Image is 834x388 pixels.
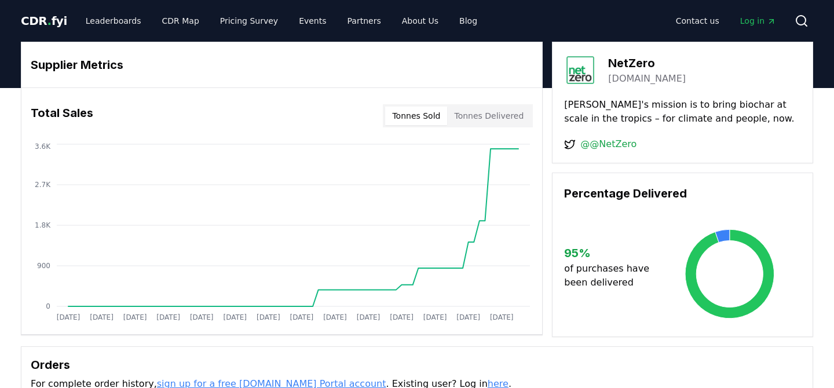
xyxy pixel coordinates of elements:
span: . [47,14,52,28]
h3: Orders [31,356,803,374]
h3: Total Sales [31,104,93,127]
button: Tonnes Sold [385,107,447,125]
tspan: 900 [37,262,50,270]
nav: Main [76,10,487,31]
h3: Supplier Metrics [31,56,533,74]
a: @@NetZero [580,137,637,151]
tspan: [DATE] [57,313,81,321]
tspan: [DATE] [423,313,447,321]
p: [PERSON_NAME]'s mission is to bring biochar at scale in the tropics – for climate and people, now. [564,98,801,126]
tspan: [DATE] [123,313,147,321]
tspan: [DATE] [390,313,414,321]
tspan: [DATE] [456,313,480,321]
tspan: 1.8K [35,221,51,229]
tspan: [DATE] [490,313,514,321]
p: of purchases have been delivered [564,262,659,290]
tspan: [DATE] [223,313,247,321]
tspan: [DATE] [290,313,314,321]
a: CDR.fyi [21,13,67,29]
a: CDR Map [153,10,209,31]
tspan: [DATE] [90,313,114,321]
tspan: 2.7K [35,181,51,189]
tspan: [DATE] [323,313,347,321]
tspan: [DATE] [190,313,214,321]
tspan: [DATE] [357,313,381,321]
tspan: [DATE] [156,313,180,321]
nav: Main [667,10,785,31]
a: [DOMAIN_NAME] [608,72,686,86]
h3: 95 % [564,244,659,262]
h3: NetZero [608,54,686,72]
span: Log in [740,15,776,27]
a: Log in [731,10,785,31]
a: Events [290,10,335,31]
img: NetZero-logo [564,54,597,86]
tspan: 0 [46,302,50,310]
a: Partners [338,10,390,31]
a: About Us [393,10,448,31]
a: Pricing Survey [211,10,287,31]
a: Leaderboards [76,10,151,31]
h3: Percentage Delivered [564,185,801,202]
a: Blog [450,10,487,31]
a: Contact us [667,10,729,31]
button: Tonnes Delivered [447,107,531,125]
tspan: [DATE] [257,313,280,321]
span: CDR fyi [21,14,67,28]
tspan: 3.6K [35,142,51,151]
